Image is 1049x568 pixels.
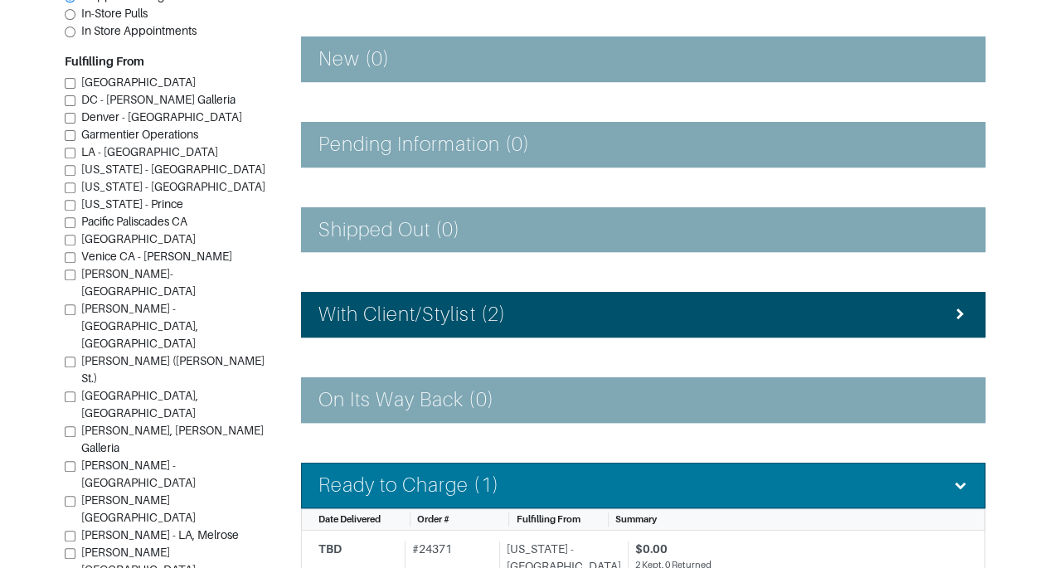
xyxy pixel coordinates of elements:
span: LA - [GEOGRAPHIC_DATA] [81,145,218,158]
span: [PERSON_NAME] - [GEOGRAPHIC_DATA] [81,459,196,489]
h4: Pending Information (0) [318,133,530,157]
input: LA - [GEOGRAPHIC_DATA] [65,148,75,158]
input: [PERSON_NAME][GEOGRAPHIC_DATA] [65,496,75,507]
span: [PERSON_NAME]-[GEOGRAPHIC_DATA] [81,267,196,298]
span: Pacific Paliscades CA [81,215,187,228]
input: [GEOGRAPHIC_DATA] [65,235,75,245]
span: [PERSON_NAME] - LA, Melrose [81,528,239,541]
span: Venice CA - [PERSON_NAME] [81,250,232,263]
span: [PERSON_NAME][GEOGRAPHIC_DATA] [81,493,196,524]
span: TBD [318,542,342,556]
span: Denver - [GEOGRAPHIC_DATA] [81,110,242,124]
input: Garmentier Operations [65,130,75,141]
span: In Store Appointments [81,24,197,37]
input: [PERSON_NAME]-[GEOGRAPHIC_DATA] [65,269,75,280]
span: [US_STATE] - [GEOGRAPHIC_DATA] [81,180,265,193]
input: In-Store Pulls [65,9,75,20]
label: Fulfilling From [65,53,144,70]
input: [PERSON_NAME] - LA, Melrose [65,531,75,541]
input: [US_STATE] - [GEOGRAPHIC_DATA] [65,182,75,193]
input: [PERSON_NAME] ([PERSON_NAME] St.) [65,357,75,367]
span: [PERSON_NAME] - [GEOGRAPHIC_DATA], [GEOGRAPHIC_DATA] [81,302,198,350]
span: [PERSON_NAME], [PERSON_NAME] Galleria [81,424,264,454]
input: [PERSON_NAME][GEOGRAPHIC_DATA]. [65,548,75,559]
span: [US_STATE] - [GEOGRAPHIC_DATA] [81,163,265,176]
h4: Ready to Charge (1) [318,473,499,498]
span: Date Delivered [318,514,381,524]
input: [GEOGRAPHIC_DATA], [GEOGRAPHIC_DATA] [65,391,75,402]
input: Venice CA - [PERSON_NAME] [65,252,75,263]
span: [PERSON_NAME] ([PERSON_NAME] St.) [81,354,265,385]
span: [GEOGRAPHIC_DATA] [81,232,196,245]
input: Pacific Paliscades CA [65,217,75,228]
input: In Store Appointments [65,27,75,37]
span: [US_STATE] - Prince [81,197,183,211]
div: $0.00 [635,541,955,558]
span: [GEOGRAPHIC_DATA], [GEOGRAPHIC_DATA] [81,389,198,420]
span: [GEOGRAPHIC_DATA] [81,75,196,89]
h4: With Client/Stylist (2) [318,303,506,327]
span: Fulfilling From [516,514,580,524]
input: [US_STATE] - [GEOGRAPHIC_DATA] [65,165,75,176]
h4: New (0) [318,47,390,71]
span: Garmentier Operations [81,128,198,141]
span: Order # [417,514,449,524]
input: DC - [PERSON_NAME] Galleria [65,95,75,106]
span: DC - [PERSON_NAME] Galleria [81,93,236,106]
span: In-Store Pulls [81,7,148,20]
h4: Shipped Out (0) [318,218,461,242]
input: Denver - [GEOGRAPHIC_DATA] [65,113,75,124]
input: [PERSON_NAME] - [GEOGRAPHIC_DATA] [65,461,75,472]
input: [PERSON_NAME] - [GEOGRAPHIC_DATA], [GEOGRAPHIC_DATA] [65,304,75,315]
h4: On Its Way Back (0) [318,388,494,412]
input: [GEOGRAPHIC_DATA] [65,78,75,89]
span: Summary [615,514,657,524]
input: [PERSON_NAME], [PERSON_NAME] Galleria [65,426,75,437]
input: [US_STATE] - Prince [65,200,75,211]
